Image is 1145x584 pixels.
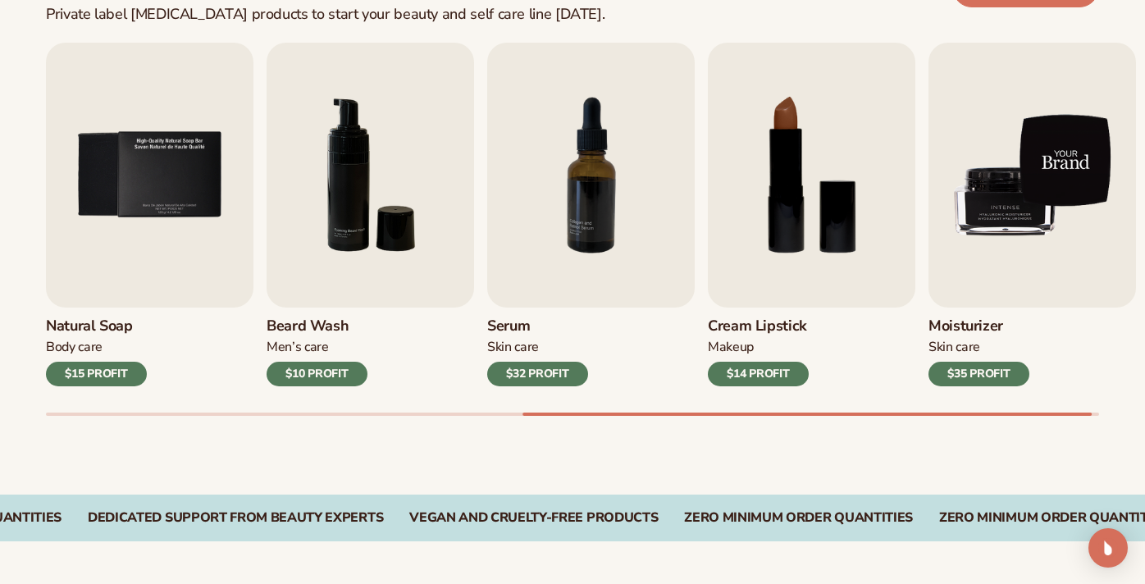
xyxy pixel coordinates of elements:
h3: Cream Lipstick [708,317,809,335]
div: $35 PROFIT [928,362,1029,386]
div: Open Intercom Messenger [1088,528,1128,568]
h3: Natural Soap [46,317,147,335]
div: $32 PROFIT [487,362,588,386]
a: 6 / 9 [267,43,474,386]
div: Body Care [46,339,147,356]
div: Private label [MEDICAL_DATA] products to start your beauty and self care line [DATE]. [46,6,604,24]
div: Skin Care [487,339,588,356]
h3: Beard Wash [267,317,367,335]
div: Skin Care [928,339,1029,356]
div: DEDICATED SUPPORT FROM BEAUTY EXPERTS [88,510,383,526]
div: Men’s Care [267,339,367,356]
div: $15 PROFIT [46,362,147,386]
h3: Serum [487,317,588,335]
a: 9 / 9 [928,43,1136,386]
div: $10 PROFIT [267,362,367,386]
div: Zero Minimum Order QuantitieS [684,510,913,526]
a: 7 / 9 [487,43,695,386]
div: Vegan and Cruelty-Free Products [409,510,658,526]
a: 5 / 9 [46,43,253,386]
a: 8 / 9 [708,43,915,386]
img: Shopify Image 13 [928,43,1136,308]
div: Makeup [708,339,809,356]
div: $14 PROFIT [708,362,809,386]
h3: Moisturizer [928,317,1029,335]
